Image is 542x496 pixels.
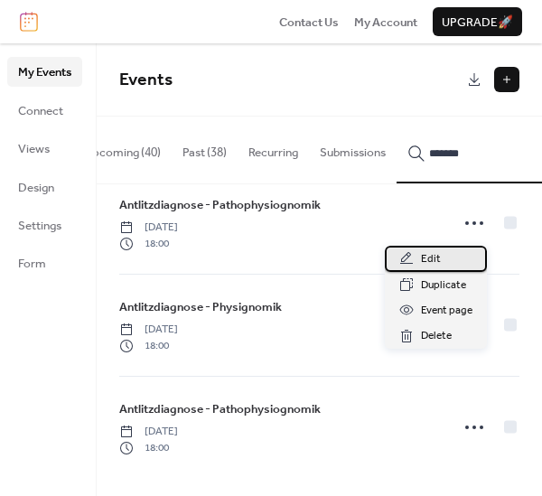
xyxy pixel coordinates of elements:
[119,297,282,317] a: Antlitzdiagnose - Physignomik
[7,57,82,86] a: My Events
[119,220,178,236] span: [DATE]
[354,14,417,32] span: My Account
[7,134,82,163] a: Views
[7,96,82,125] a: Connect
[18,255,46,273] span: Form
[119,440,178,456] span: 18:00
[309,117,397,180] button: Submissions
[421,302,472,320] span: Event page
[238,117,309,180] button: Recurring
[421,276,466,295] span: Duplicate
[279,14,339,32] span: Contact Us
[119,322,178,338] span: [DATE]
[119,63,173,97] span: Events
[119,399,321,419] a: Antlitzdiagnose - Pathophysiognomik
[119,338,178,354] span: 18:00
[7,173,82,201] a: Design
[119,236,178,252] span: 18:00
[354,13,417,31] a: My Account
[73,117,172,180] button: Upcoming (40)
[119,195,321,215] a: Antlitzdiagnose - Pathophysiognomik
[18,102,63,120] span: Connect
[119,424,178,440] span: [DATE]
[279,13,339,31] a: Contact Us
[18,63,71,81] span: My Events
[119,196,321,214] span: Antlitzdiagnose - Pathophysiognomik
[433,7,522,36] button: Upgrade🚀
[421,327,452,345] span: Delete
[172,117,238,180] button: Past (38)
[18,217,61,235] span: Settings
[442,14,513,32] span: Upgrade 🚀
[20,12,38,32] img: logo
[7,211,82,239] a: Settings
[119,298,282,316] span: Antlitzdiagnose - Physignomik
[18,179,54,197] span: Design
[7,248,82,277] a: Form
[18,140,50,158] span: Views
[421,250,441,268] span: Edit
